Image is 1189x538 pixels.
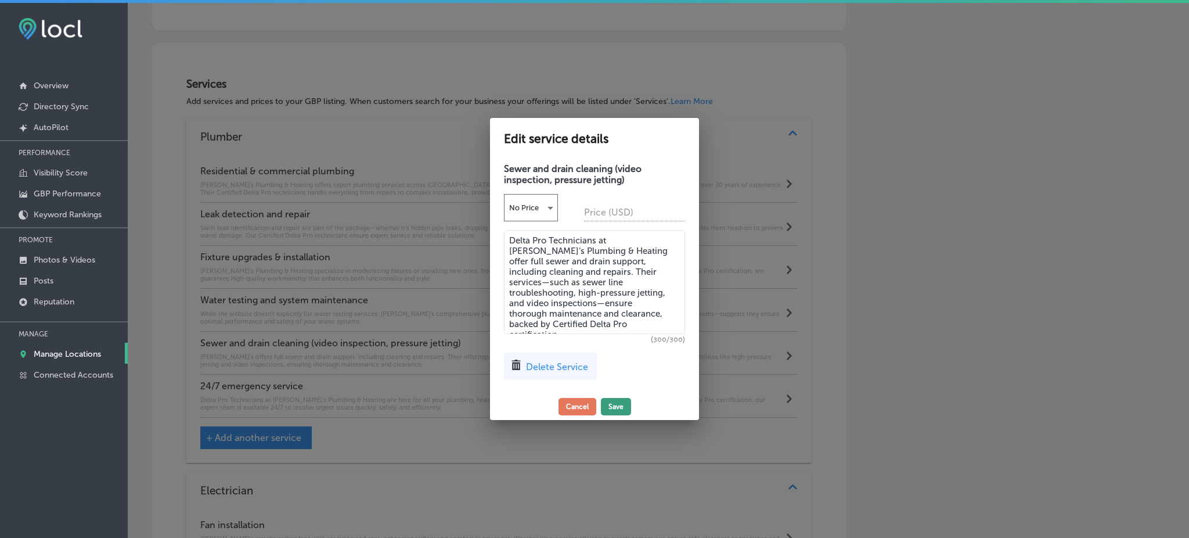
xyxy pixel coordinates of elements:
p: Directory Sync [34,102,89,112]
img: fda3e92497d09a02dc62c9cd864e3231.png [19,18,82,40]
button: Cancel [559,398,596,415]
p: Connected Accounts [34,370,113,380]
textarea: Delta Pro Technicians at [PERSON_NAME]’s Plumbing & Heating offer full sewer and drain support, i... [504,230,685,334]
p: Manage Locations [34,349,101,359]
p: Reputation [34,297,74,307]
input: 0 [584,203,685,221]
span: Delete Service [526,361,588,372]
div: No Price [505,199,557,217]
button: Save [601,398,631,415]
p: GBP Performance [34,189,101,199]
p: AutoPilot [34,123,69,132]
p: Overview [34,81,69,91]
p: Photos & Videos [34,255,95,265]
p: Visibility Score [34,168,88,178]
p: Posts [34,276,53,286]
h4: Sewer and drain cleaning (video inspection, pressure jetting) [504,163,685,185]
span: (300/300) [504,336,685,343]
h2: Edit service details [504,132,685,146]
p: Keyword Rankings [34,210,102,220]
